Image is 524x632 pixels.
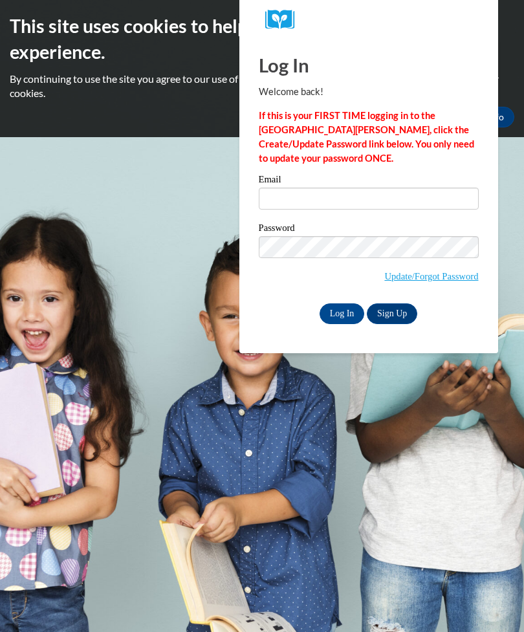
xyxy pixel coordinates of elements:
p: By continuing to use the site you agree to our use of cookies. Use the ‘More info’ button to read... [10,72,514,100]
a: Update/Forgot Password [384,271,478,281]
label: Password [259,223,479,236]
p: Welcome back! [259,85,479,99]
input: Log In [320,303,365,324]
a: Sign Up [367,303,417,324]
iframe: Button to launch messaging window [472,580,514,622]
label: Email [259,175,479,188]
a: COX Campus [265,10,472,30]
h1: Log In [259,52,479,78]
strong: If this is your FIRST TIME logging in to the [GEOGRAPHIC_DATA][PERSON_NAME], click the Create/Upd... [259,110,474,164]
img: Logo brand [265,10,304,30]
h2: This site uses cookies to help improve your learning experience. [10,13,514,65]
